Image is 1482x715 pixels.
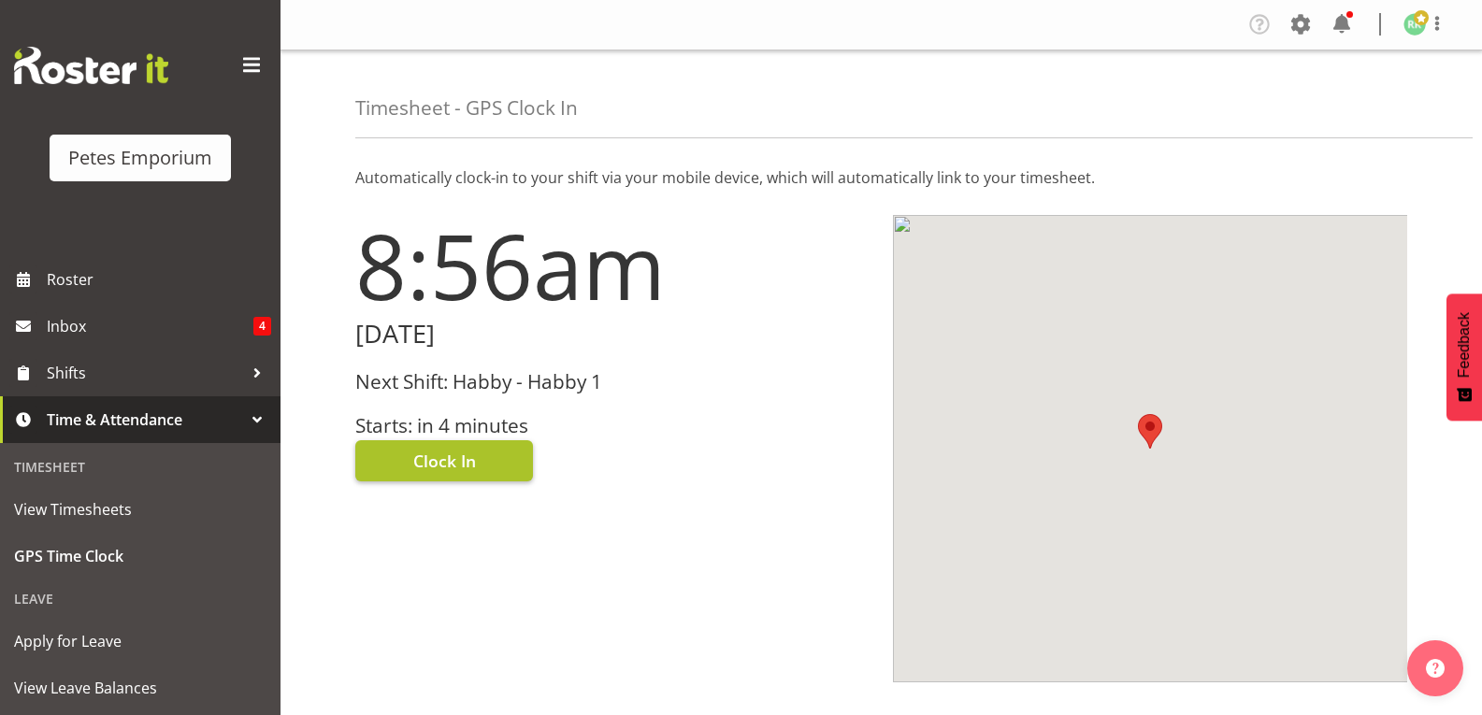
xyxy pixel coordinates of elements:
span: Time & Attendance [47,406,243,434]
h2: [DATE] [355,320,870,349]
a: Apply for Leave [5,618,276,665]
span: Shifts [47,359,243,387]
span: GPS Time Clock [14,542,266,570]
a: GPS Time Clock [5,533,276,579]
p: Automatically clock-in to your shift via your mobile device, which will automatically link to you... [355,166,1407,189]
a: View Leave Balances [5,665,276,711]
span: 4 [253,317,271,336]
img: ruth-robertson-taylor722.jpg [1403,13,1426,36]
span: View Timesheets [14,495,266,523]
h3: Next Shift: Habby - Habby 1 [355,371,870,393]
div: Leave [5,579,276,618]
h1: 8:56am [355,215,870,316]
span: Inbox [47,312,253,340]
span: View Leave Balances [14,674,266,702]
button: Feedback - Show survey [1446,293,1482,421]
div: Timesheet [5,448,276,486]
h3: Starts: in 4 minutes [355,415,870,436]
img: Rosterit website logo [14,47,168,84]
img: help-xxl-2.png [1426,659,1445,678]
h4: Timesheet - GPS Clock In [355,97,578,119]
span: Feedback [1456,312,1473,378]
a: View Timesheets [5,486,276,533]
span: Apply for Leave [14,627,266,655]
button: Clock In [355,440,533,481]
span: Roster [47,265,271,293]
span: Clock In [413,449,476,473]
div: Petes Emporium [68,144,212,172]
